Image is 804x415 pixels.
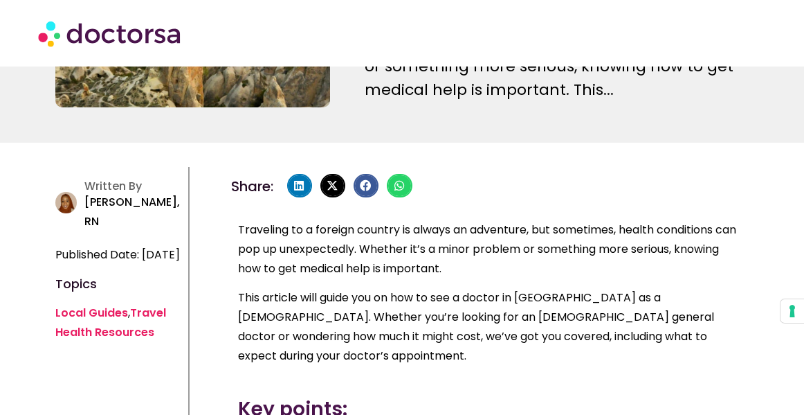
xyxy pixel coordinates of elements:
[55,305,128,321] a: Local Guides
[231,179,273,193] h4: Share:
[320,174,345,197] div: Share on x-twitter
[55,279,181,290] h4: Topics
[780,299,804,323] button: Your consent preferences for tracking technologies
[238,220,742,279] p: Traveling to a foreign country is always an adventure, but sometimes, health conditions can pop u...
[387,174,412,197] div: Share on whatsapp
[354,174,378,197] div: Share on facebook
[238,288,742,366] p: This article will guide you on how to see a doctor in [GEOGRAPHIC_DATA] as a [DEMOGRAPHIC_DATA]. ...
[55,305,166,340] span: ,
[84,193,181,231] p: [PERSON_NAME], RN
[287,174,312,197] div: Share on linkedin
[55,245,180,265] span: Published Date: [DATE]
[84,179,181,193] h4: Written By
